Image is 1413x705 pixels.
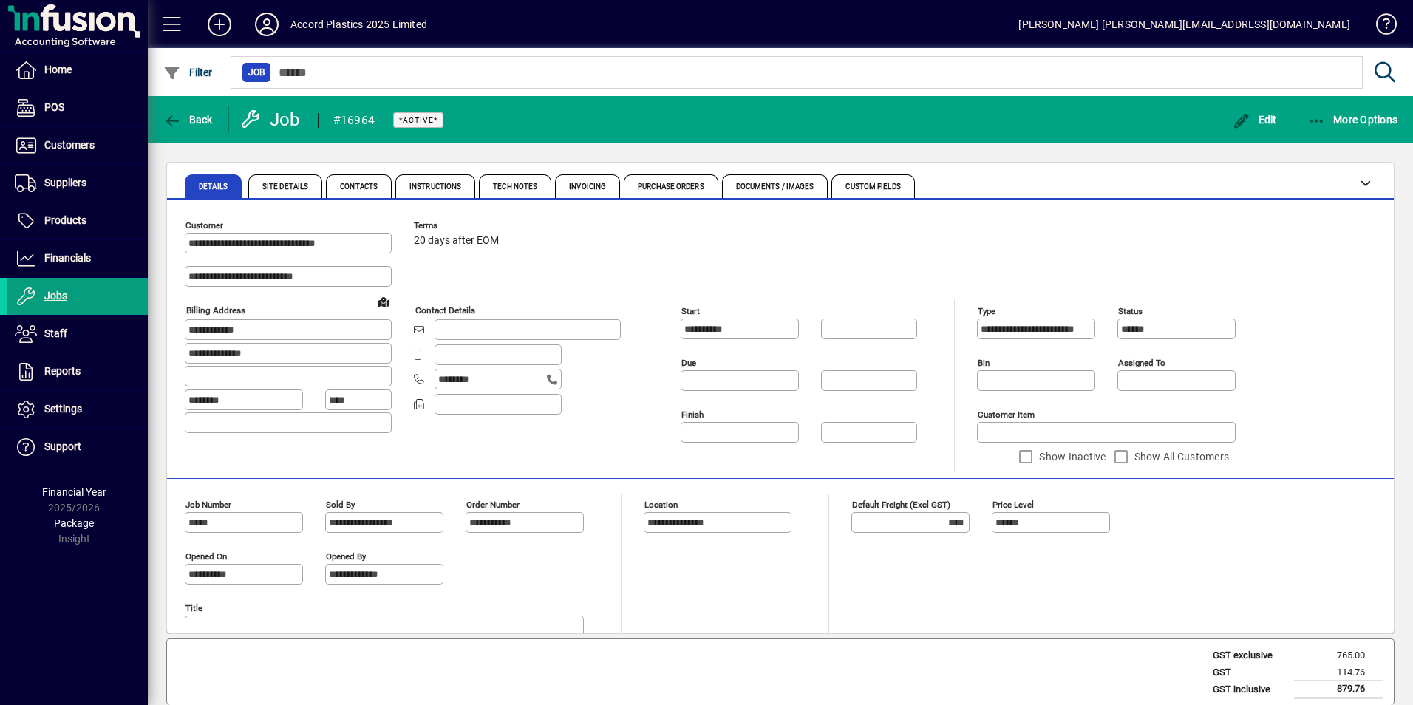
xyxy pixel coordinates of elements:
mat-label: Due [681,358,696,368]
span: More Options [1308,114,1398,126]
span: 20 days after EOM [414,235,499,247]
span: Suppliers [44,177,86,188]
mat-label: Customer [185,220,223,231]
span: Jobs [44,290,67,302]
span: Terms [414,221,503,231]
mat-label: Opened On [185,551,227,562]
span: Financial Year [42,486,106,498]
mat-label: Finish [681,409,704,420]
td: 765.00 [1294,647,1383,664]
mat-label: Customer Item [978,409,1035,420]
a: Customers [7,127,148,164]
button: Add [196,11,243,38]
span: Settings [44,403,82,415]
mat-label: Sold by [326,500,355,510]
span: POS [44,101,64,113]
a: Knowledge Base [1365,3,1395,51]
a: Settings [7,391,148,428]
mat-label: Status [1118,306,1143,316]
td: GST exclusive [1205,647,1294,664]
span: Support [44,440,81,452]
span: Contacts [340,183,378,191]
a: View on map [372,290,395,313]
span: Customers [44,139,95,151]
a: POS [7,89,148,126]
td: GST inclusive [1205,681,1294,698]
span: Home [44,64,72,75]
a: Financials [7,240,148,277]
a: Support [7,429,148,466]
app-page-header-button: Back [148,106,229,133]
mat-label: Order number [466,500,520,510]
span: Purchase Orders [638,183,704,191]
span: Filter [163,67,213,78]
mat-label: Price Level [992,500,1034,510]
div: [PERSON_NAME] [PERSON_NAME][EMAIL_ADDRESS][DOMAIN_NAME] [1018,13,1350,36]
span: Site Details [262,183,308,191]
a: Staff [7,316,148,352]
button: More Options [1304,106,1402,133]
td: 879.76 [1294,681,1383,698]
mat-label: Location [644,500,678,510]
a: Home [7,52,148,89]
mat-label: Bin [978,358,990,368]
span: Tech Notes [493,183,537,191]
td: GST [1205,664,1294,681]
button: Edit [1229,106,1281,133]
span: Edit [1233,114,1277,126]
span: Reports [44,365,81,377]
span: Products [44,214,86,226]
span: Job [248,65,265,80]
button: Filter [160,59,217,86]
button: Back [160,106,217,133]
span: Documents / Images [736,183,814,191]
span: Custom Fields [845,183,900,191]
span: Financials [44,252,91,264]
mat-label: Title [185,603,202,613]
a: Products [7,202,148,239]
mat-label: Opened by [326,551,366,562]
span: Back [163,114,213,126]
span: Staff [44,327,67,339]
div: #16964 [333,109,375,132]
div: Accord Plastics 2025 Limited [290,13,427,36]
a: Reports [7,353,148,390]
td: 114.76 [1294,664,1383,681]
mat-label: Assigned to [1118,358,1165,368]
mat-label: Type [978,306,995,316]
span: Package [54,517,94,529]
span: Details [199,183,228,191]
mat-label: Start [681,306,700,316]
span: Instructions [409,183,461,191]
mat-label: Job number [185,500,231,510]
mat-label: Default Freight (excl GST) [852,500,950,510]
button: Profile [243,11,290,38]
a: Suppliers [7,165,148,202]
span: Invoicing [569,183,606,191]
div: Job [240,108,303,132]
